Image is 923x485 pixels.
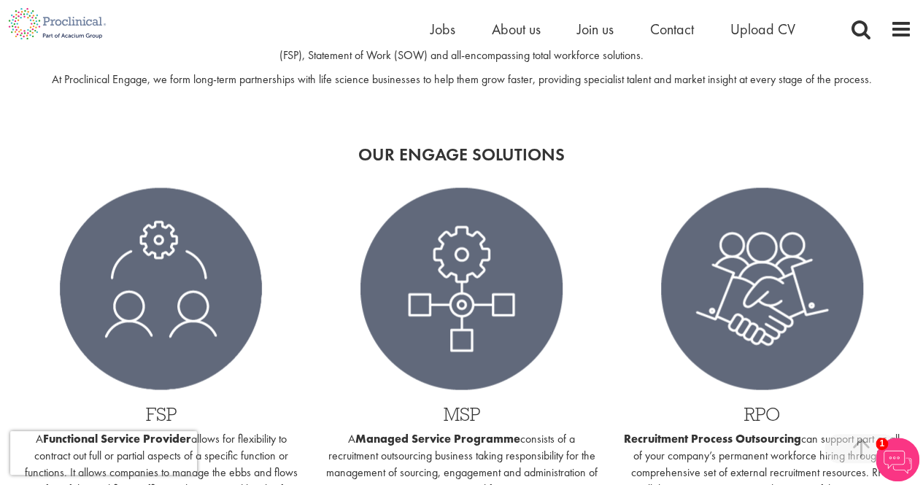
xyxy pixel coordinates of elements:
[15,71,908,88] p: At Proclinical Engage, we form long-term partnerships with life science businesses to help them g...
[730,20,795,39] a: Upload CV
[876,438,919,481] img: Chatbot
[650,20,694,39] a: Contact
[876,438,888,450] span: 1
[577,20,614,39] a: Join us
[11,144,912,163] h2: Our Engage Solutions
[22,404,301,423] h3: FSP
[624,430,801,446] b: Recruitment Process Outsourcing
[492,20,541,39] a: About us
[622,404,901,423] h3: RPO
[355,430,520,446] b: Managed Service Programme
[10,431,197,475] iframe: reCAPTCHA
[323,404,601,423] h3: MSP
[430,20,455,39] a: Jobs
